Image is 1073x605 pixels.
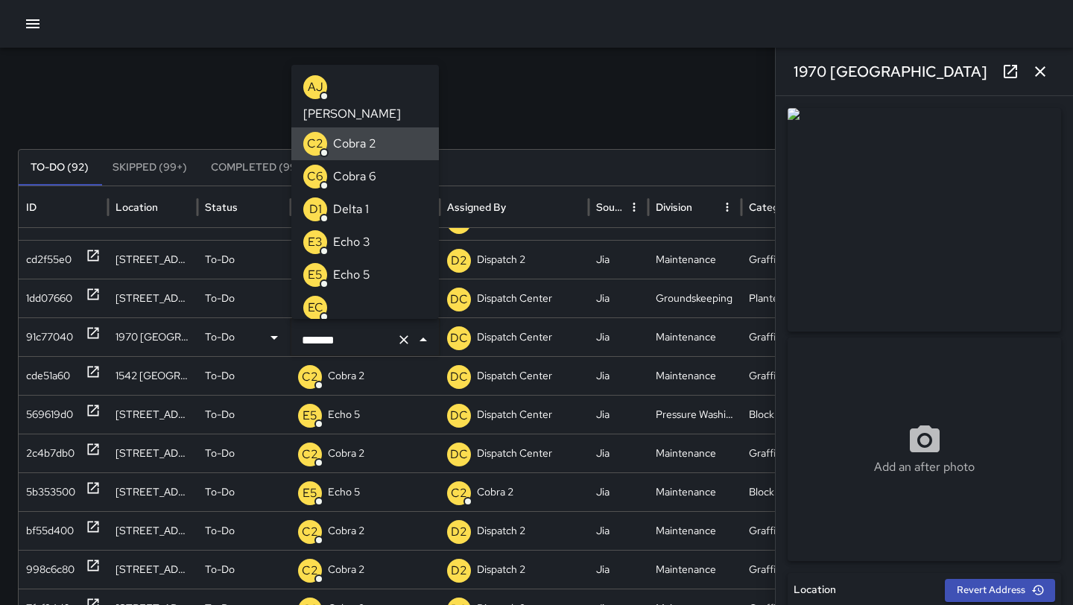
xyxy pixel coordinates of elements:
[589,395,648,434] div: Jia
[302,446,318,463] p: C2
[589,472,648,511] div: Jia
[308,233,323,251] p: E3
[589,511,648,550] div: Jia
[333,200,369,218] p: Delta 1
[741,240,835,279] div: Graffiti Abated Large
[303,484,317,502] p: E5
[205,512,235,550] p: To-Do
[26,396,73,434] div: 569619d0
[741,317,835,356] div: Graffiti Abated Large
[741,279,835,317] div: Planter Replanted
[648,317,741,356] div: Maintenance
[596,200,622,214] div: Source
[741,395,835,434] div: Block Face Pressure Washed
[205,200,238,214] div: Status
[477,512,525,550] p: Dispatch 2
[741,550,835,589] div: Graffiti Abated Large
[307,168,323,186] p: C6
[477,551,525,589] p: Dispatch 2
[589,279,648,317] div: Jia
[302,562,318,580] p: C2
[741,511,835,550] div: Graffiti Sticker Abated Small
[717,197,738,218] button: Division column menu
[477,357,552,395] p: Dispatch Center
[205,279,235,317] p: To-Do
[205,473,235,511] p: To-Do
[328,551,364,589] p: Cobra 2
[451,562,467,580] p: D2
[450,446,468,463] p: DC
[26,551,75,589] div: 998c6c80
[205,241,235,279] p: To-Do
[26,473,75,511] div: 5b353500
[101,150,199,186] button: Skipped (99+)
[328,473,360,511] p: Echo 5
[477,318,552,356] p: Dispatch Center
[624,197,645,218] button: Source column menu
[477,473,513,511] p: Cobra 2
[108,279,197,317] div: 2350 Broadway
[302,368,318,386] p: C2
[308,299,323,317] p: EC
[108,356,197,395] div: 1542 Broadway
[26,200,37,214] div: ID
[328,434,364,472] p: Cobra 2
[108,434,197,472] div: 2295 Broadway
[328,512,364,550] p: Cobra 2
[205,357,235,395] p: To-Do
[741,472,835,511] div: Block Face Detailed
[450,329,468,347] p: DC
[108,395,197,434] div: 2216 Broadway
[333,233,370,251] p: Echo 3
[108,550,197,589] div: 440 11th Street
[303,105,401,123] p: [PERSON_NAME]
[477,434,552,472] p: Dispatch Center
[328,357,364,395] p: Cobra 2
[307,135,323,153] p: C2
[26,318,73,356] div: 91c77040
[589,550,648,589] div: Jia
[447,200,506,214] div: Assigned By
[589,434,648,472] div: Jia
[333,135,376,153] p: Cobra 2
[589,356,648,395] div: Jia
[26,357,70,395] div: cde51a60
[26,512,74,550] div: bf55d400
[413,329,434,350] button: Close
[205,434,235,472] p: To-Do
[205,551,235,589] p: To-Do
[477,279,552,317] p: Dispatch Center
[328,396,360,434] p: Echo 5
[108,240,197,279] div: 2630 Broadway
[26,279,72,317] div: 1dd07660
[26,241,72,279] div: cd2f55e0
[648,472,741,511] div: Maintenance
[648,356,741,395] div: Maintenance
[648,550,741,589] div: Maintenance
[648,240,741,279] div: Maintenance
[648,395,741,434] div: Pressure Washing
[108,317,197,356] div: 1970 Broadway
[589,240,648,279] div: Jia
[589,317,648,356] div: Jia
[393,329,414,350] button: Clear
[648,279,741,317] div: Groundskeeping
[450,291,468,308] p: DC
[108,511,197,550] div: 440 11th Street
[333,168,376,186] p: Cobra 6
[450,368,468,386] p: DC
[656,200,692,214] div: Division
[308,78,323,96] p: AJ
[205,396,235,434] p: To-Do
[450,407,468,425] p: DC
[477,241,525,279] p: Dispatch 2
[333,266,370,284] p: Echo 5
[309,200,322,218] p: D1
[648,511,741,550] div: Maintenance
[648,434,741,472] div: Maintenance
[26,434,75,472] div: 2c4b7db0
[477,396,552,434] p: Dispatch Center
[451,484,467,502] p: C2
[199,150,319,186] button: Completed (99+)
[303,407,317,425] p: E5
